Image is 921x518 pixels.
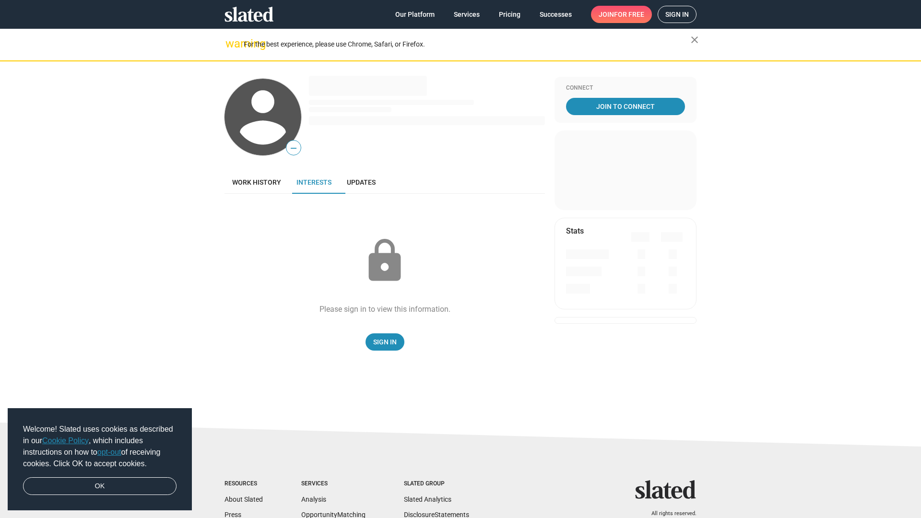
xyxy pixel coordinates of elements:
span: — [286,142,301,154]
div: Slated Group [404,480,469,488]
a: Successes [532,6,579,23]
div: Connect [566,84,685,92]
a: Work history [224,171,289,194]
a: Services [446,6,487,23]
div: cookieconsent [8,408,192,511]
a: dismiss cookie message [23,477,177,495]
span: Sign In [373,333,397,351]
a: Our Platform [388,6,442,23]
span: Pricing [499,6,520,23]
span: Sign in [665,6,689,23]
mat-card-title: Stats [566,226,584,236]
span: Welcome! Slated uses cookies as described in our , which includes instructions on how to of recei... [23,424,177,470]
span: Successes [540,6,572,23]
span: Join To Connect [568,98,683,115]
a: Slated Analytics [404,495,451,503]
span: for free [614,6,644,23]
a: Pricing [491,6,528,23]
a: About Slated [224,495,263,503]
a: Updates [339,171,383,194]
mat-icon: close [689,34,700,46]
div: Services [301,480,366,488]
a: Sign in [658,6,697,23]
span: Updates [347,178,376,186]
div: Please sign in to view this information. [319,304,450,314]
div: Resources [224,480,263,488]
mat-icon: warning [225,38,237,49]
a: Analysis [301,495,326,503]
mat-icon: lock [361,237,409,285]
div: For the best experience, please use Chrome, Safari, or Firefox. [244,38,691,51]
a: opt-out [97,448,121,456]
span: Our Platform [395,6,435,23]
a: Cookie Policy [42,436,89,445]
a: Interests [289,171,339,194]
a: Joinfor free [591,6,652,23]
span: Services [454,6,480,23]
span: Join [599,6,644,23]
a: Sign In [366,333,404,351]
a: Join To Connect [566,98,685,115]
span: Work history [232,178,281,186]
span: Interests [296,178,331,186]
